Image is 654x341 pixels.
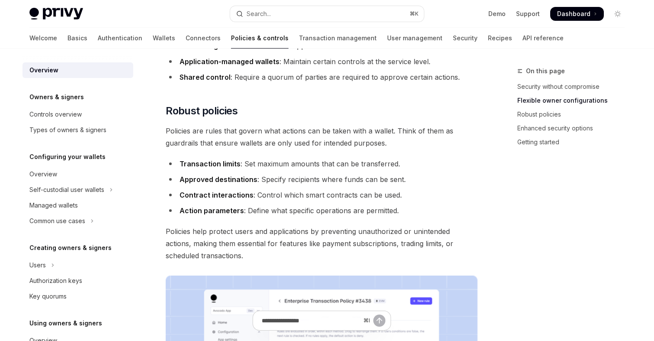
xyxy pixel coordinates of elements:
strong: Contract interactions [180,191,253,199]
li: : Control which smart contracts can be used. [166,189,478,201]
h5: Creating owners & signers [29,243,112,253]
a: Robust policies [517,107,632,121]
a: Key quorums [22,289,133,304]
div: Users [29,260,46,270]
div: Authorization keys [29,276,82,286]
a: Overview [22,62,133,78]
a: Transaction management [299,28,377,49]
a: Getting started [517,135,632,149]
strong: Approved destinations [180,175,257,184]
a: Welcome [29,28,57,49]
li: : Set maximum amounts that can be transferred. [166,158,478,170]
button: Send message [373,315,385,327]
li: : Maintain certain controls at the service level. [166,55,478,68]
h5: Owners & signers [29,92,84,102]
div: Overview [29,169,57,179]
h5: Using owners & signers [29,318,102,328]
a: Controls overview [22,107,133,122]
div: Managed wallets [29,200,78,211]
button: Toggle Users section [22,257,133,273]
button: Open search [230,6,424,22]
a: Managed wallets [22,198,133,213]
div: Common use cases [29,216,85,226]
input: Ask a question... [262,311,360,330]
a: Recipes [488,28,512,49]
div: Search... [247,9,271,19]
div: Controls overview [29,109,82,120]
strong: Transaction limits [180,159,240,168]
span: ⌘ K [410,10,419,17]
h5: Configuring your wallets [29,152,106,162]
a: Types of owners & signers [22,122,133,138]
a: Dashboard [550,7,604,21]
div: Self-custodial user wallets [29,185,104,195]
a: Security without compromise [517,80,632,94]
a: Overview [22,166,133,182]
a: Support [516,10,540,18]
a: Authentication [98,28,142,49]
button: Toggle Self-custodial user wallets section [22,182,133,198]
span: Dashboard [557,10,590,18]
a: Authorization keys [22,273,133,289]
a: Enhanced security options [517,121,632,135]
li: : Specify recipients where funds can be sent. [166,173,478,185]
span: Policies are rules that govern what actions can be taken with a wallet. Think of them as guardrai... [166,125,478,149]
a: Basics [67,28,87,49]
a: User management [387,28,442,49]
a: Security [453,28,478,49]
li: : Require a quorum of parties are required to approve certain actions. [166,71,478,83]
span: Policies help protect users and applications by preventing unauthorized or unintended actions, ma... [166,225,478,262]
a: Wallets [153,28,175,49]
strong: Shared control [180,73,231,81]
a: Demo [488,10,506,18]
a: API reference [523,28,564,49]
div: Types of owners & signers [29,125,106,135]
strong: Application-managed wallets [180,57,279,66]
div: Key quorums [29,291,67,302]
div: Overview [29,65,58,75]
a: Flexible owner configurations [517,94,632,107]
button: Toggle dark mode [611,7,625,21]
li: : Define what specific operations are permitted. [166,205,478,217]
a: Policies & controls [231,28,289,49]
span: On this page [526,66,565,76]
img: light logo [29,8,83,20]
button: Toggle Common use cases section [22,213,133,229]
strong: Action parameters [180,206,244,215]
span: Robust policies [166,104,237,118]
a: Connectors [186,28,221,49]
